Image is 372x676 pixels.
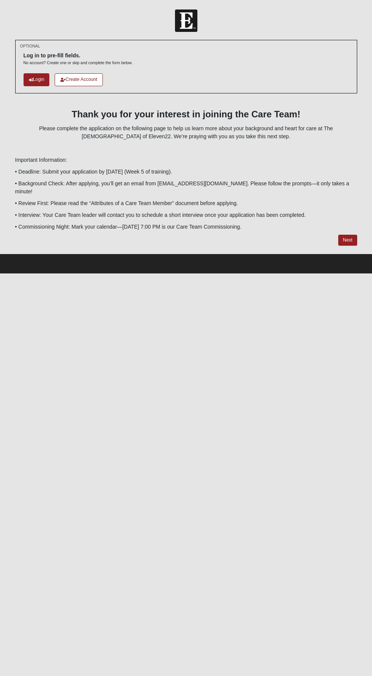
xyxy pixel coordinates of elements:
[15,125,357,141] p: Please complete the application on the following page to help us learn more about your background...
[20,43,40,49] small: OPTIONAL
[15,109,357,120] h3: Thank you for your interest in joining the Care Team!
[15,180,357,196] p: • Background Check: After applying, you’ll get an email from [EMAIL_ADDRESS][DOMAIN_NAME]. Please...
[338,235,357,246] a: Next
[15,211,357,219] p: • Interview: Your Care Team leader will contact you to schedule a short interview once your appli...
[55,73,103,86] a: Create Account
[15,199,357,207] p: • Review First: Please read the “Attributes of a Care Team Member” document before applying.
[24,52,133,59] h6: Log in to pre-fill fields.
[15,168,357,176] p: • Deadline: Submit your application by [DATE] (Week 5 of training).
[15,157,67,163] span: Important Information:
[175,9,197,32] img: Church of Eleven22 Logo
[24,60,133,66] p: No account? Create one or skip and complete the form below.
[15,223,357,231] p: • Commissioning Night: Mark your calendar—[DATE] 7:00 PM is our Care Team Commissioning.
[24,73,50,86] a: Login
